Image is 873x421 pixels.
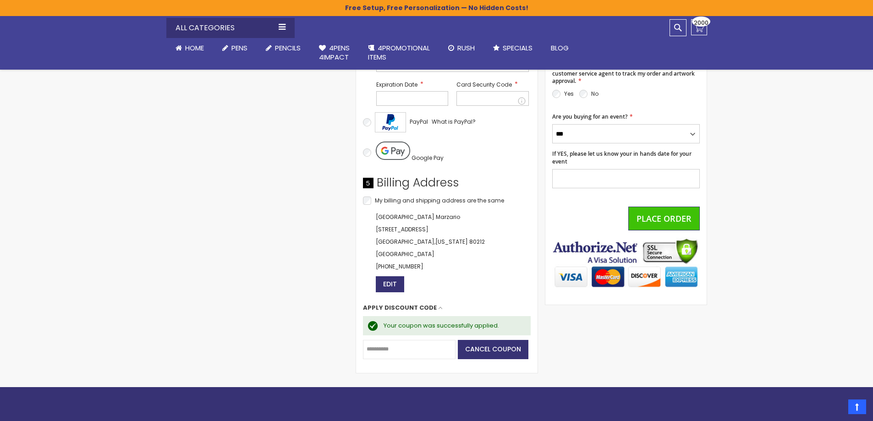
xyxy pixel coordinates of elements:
img: Pay with Google Pay [376,142,410,160]
button: Place Order [628,207,700,230]
div: [GEOGRAPHIC_DATA] Marzario [STREET_ADDRESS] [GEOGRAPHIC_DATA] , 80212 [GEOGRAPHIC_DATA] [363,211,531,292]
a: Pencils [257,38,310,58]
span: Cancel coupon [465,344,521,354]
label: Yes [564,90,574,98]
span: I agree to receive order updates and support from an AI customer service agent to track my order ... [552,62,698,85]
span: [US_STATE] [435,238,468,246]
button: Edit [376,276,404,292]
span: Pencils [275,43,301,53]
a: 2000 [691,19,707,35]
a: 4Pens4impact [310,38,359,68]
span: 2000 [694,18,708,27]
span: Edit [383,279,397,289]
label: Card Security Code [456,80,529,89]
img: Acceptance Mark [375,112,406,132]
a: Rush [439,38,484,58]
div: Your coupon was successfully applied. [384,322,522,330]
a: What is PayPal? [432,116,476,127]
span: PayPal [410,118,428,126]
a: Blog [542,38,578,58]
span: Apply Discount Code [363,304,437,312]
span: Home [185,43,204,53]
a: [PHONE_NUMBER] [376,262,423,270]
span: Google Pay [412,154,444,162]
div: All Categories [166,18,295,38]
a: 4PROMOTIONALITEMS [359,38,439,68]
a: Specials [484,38,542,58]
a: Top [848,399,866,414]
span: My billing and shipping address are the same [375,197,504,204]
span: If YES, please let us know your in hands date for your event [552,150,692,165]
label: No [591,90,598,98]
a: Pens [213,38,257,58]
button: Cancel coupon [458,340,528,359]
span: Rush [457,43,475,53]
span: Specials [503,43,533,53]
span: Are you buying for an event? [552,113,627,120]
span: Pens [231,43,247,53]
a: Home [166,38,213,58]
label: Expiration Date [376,80,449,89]
span: Place Order [637,213,692,224]
span: 4Pens 4impact [319,43,350,62]
span: Blog [551,43,569,53]
span: 4PROMOTIONAL ITEMS [368,43,430,62]
span: What is PayPal? [432,118,476,126]
div: Billing Address [363,175,531,195]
